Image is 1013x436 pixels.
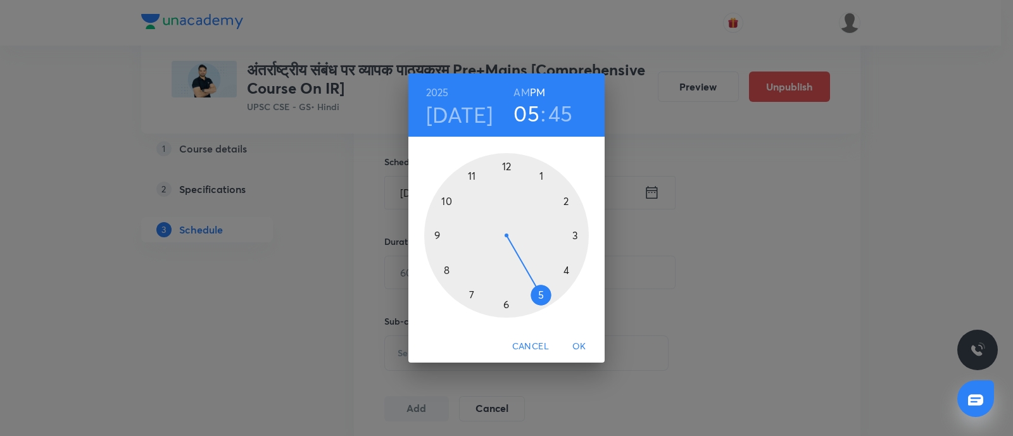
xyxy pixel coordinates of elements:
h3: : [541,100,546,127]
button: 2025 [426,84,449,101]
button: 45 [548,100,573,127]
span: OK [564,339,595,354]
button: Cancel [507,335,554,358]
button: OK [559,335,600,358]
button: PM [530,84,545,101]
button: 05 [513,100,539,127]
button: [DATE] [426,101,493,128]
span: Cancel [512,339,549,354]
button: AM [513,84,529,101]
